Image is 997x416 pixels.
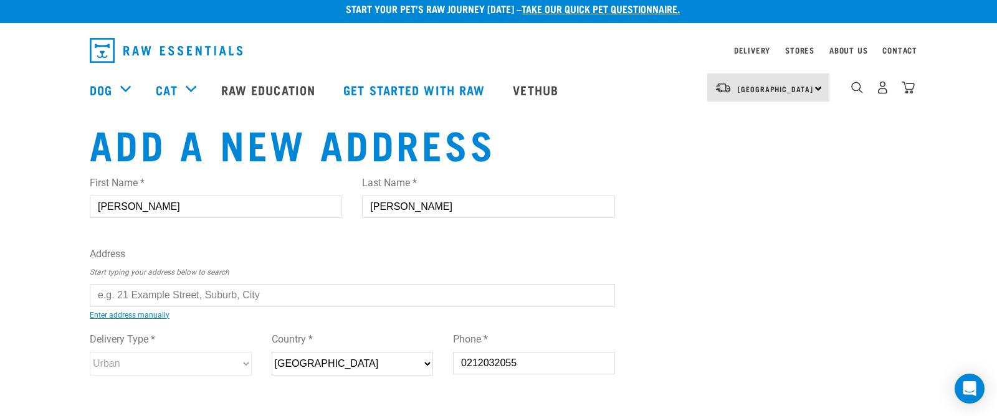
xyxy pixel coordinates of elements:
a: Vethub [500,65,574,115]
div: Open Intercom Messenger [955,374,985,404]
label: Phone * [453,332,615,347]
a: Get started with Raw [331,65,500,115]
img: home-icon@2x.png [902,81,915,94]
a: Raw Education [209,65,331,115]
label: Country * [272,332,434,347]
img: van-moving.png [715,82,732,93]
label: First Name * [90,176,342,191]
a: About Us [829,48,867,52]
img: Raw Essentials Logo [90,38,242,63]
label: Delivery Type * [90,332,252,347]
a: Enter address manually [90,311,169,319]
a: Stores [785,48,814,52]
span: [GEOGRAPHIC_DATA] [738,87,813,91]
img: user.png [876,81,889,94]
img: home-icon-1@2x.png [851,82,863,93]
a: Delivery [734,48,770,52]
label: Address [90,247,615,262]
a: Dog [90,80,112,99]
h1: Add a new address [90,121,615,166]
p: Start typing your address below to search [90,267,615,278]
a: take our quick pet questionnaire. [522,6,680,11]
nav: dropdown navigation [80,33,917,68]
label: Last Name * [362,176,614,191]
a: Contact [882,48,917,52]
input: e.g. 21 Example Street, Suburb, City [90,284,615,306]
a: Cat [156,80,177,99]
